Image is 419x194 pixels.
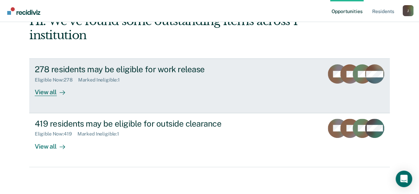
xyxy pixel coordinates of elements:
[29,14,318,42] div: Hi. We’ve found some outstanding items across 1 institution
[29,113,390,167] a: 419 residents may be eligible for outside clearanceEligible Now:419Marked Ineligible:1View all
[29,58,390,113] a: 278 residents may be eligible for work releaseEligible Now:278Marked Ineligible:1View all
[35,137,73,150] div: View all
[35,64,276,74] div: 278 residents may be eligible for work release
[78,77,125,83] div: Marked Ineligible : 1
[7,7,40,15] img: Recidiviz
[35,131,77,137] div: Eligible Now : 419
[35,83,73,96] div: View all
[402,5,413,16] button: Profile dropdown button
[35,77,78,83] div: Eligible Now : 278
[402,5,413,16] div: J
[35,119,276,129] div: 419 residents may be eligible for outside clearance
[77,131,125,137] div: Marked Ineligible : 1
[396,171,412,187] div: Open Intercom Messenger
